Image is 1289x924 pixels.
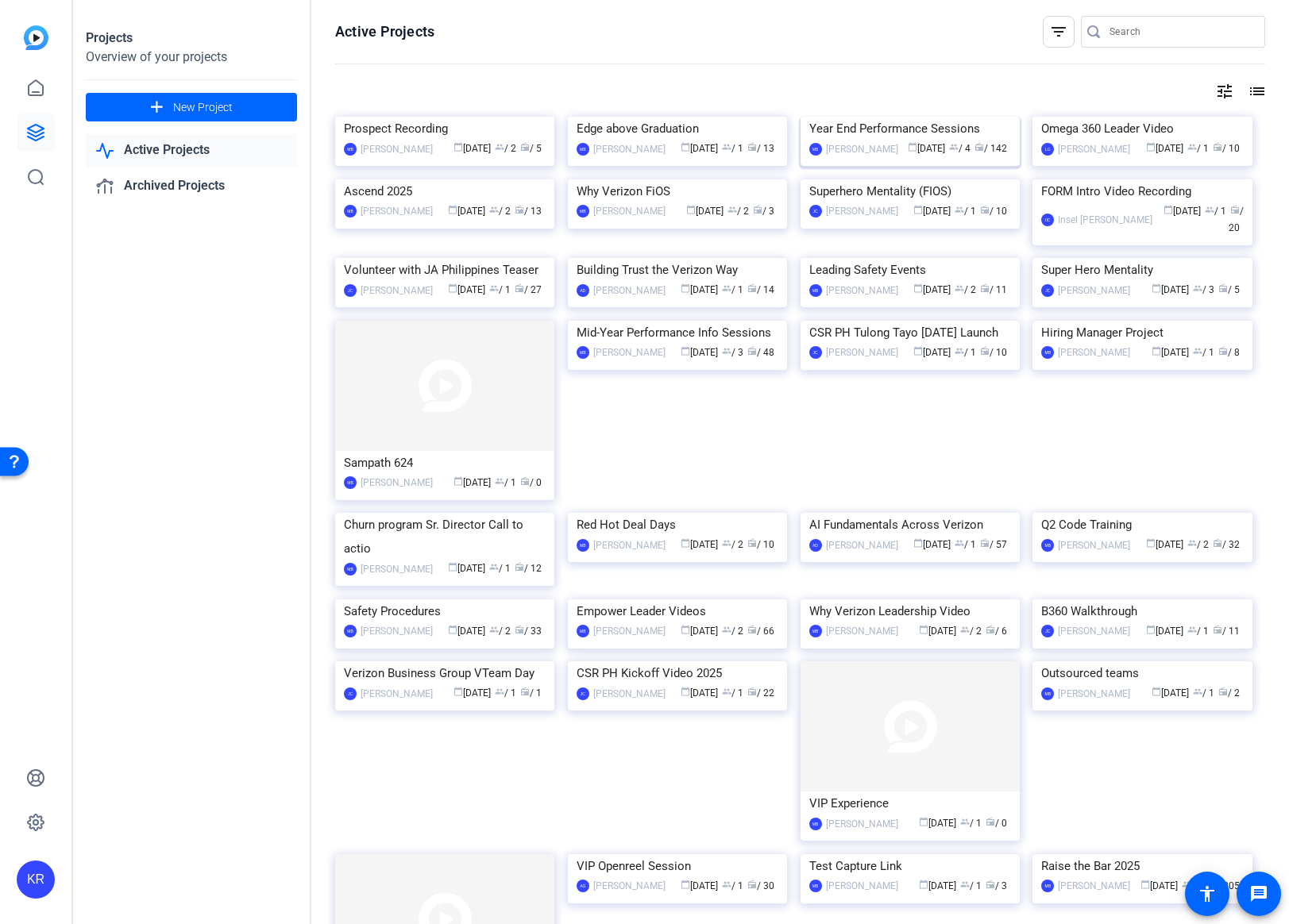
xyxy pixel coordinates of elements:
div: [PERSON_NAME] [361,623,433,639]
span: group [1187,142,1197,152]
span: / 20 [1229,206,1244,233]
div: Why Verizon Leadership Video [809,599,1011,623]
div: Empower Leader Videos [577,599,778,623]
div: [PERSON_NAME] [826,816,898,832]
div: [PERSON_NAME] [1058,283,1130,298]
span: / 1 [722,284,743,295]
div: CSR PH Kickoff Video 2025 [577,661,778,685]
span: group [495,142,504,152]
div: Superhero Mentality (FIOS) [809,179,1011,203]
h1: Active Projects [335,22,434,41]
div: Ascend 2025 [344,179,546,203]
div: VIP Openreel Session [577,854,778,878]
span: radio [1218,283,1228,293]
div: [PERSON_NAME] [593,345,666,360]
span: / 5 [520,143,542,154]
mat-icon: list [1246,82,1265,101]
span: group [1187,538,1197,548]
span: / 13 [515,206,542,217]
span: / 13 [747,143,774,154]
span: [DATE] [908,143,945,154]
span: [DATE] [919,818,956,829]
span: calendar_today [919,880,928,889]
span: / 2 [489,206,511,217]
span: calendar_today [1152,283,1161,293]
span: / 27 [515,284,542,295]
span: group [1205,205,1214,214]
div: MB [577,143,589,156]
div: Q2 Code Training [1041,513,1243,537]
span: calendar_today [681,880,690,889]
div: [PERSON_NAME] [593,141,666,157]
div: CSR PH Tulong Tayo [DATE] Launch [809,321,1011,345]
mat-icon: filter_list [1049,22,1068,41]
span: New Project [173,99,233,116]
span: [DATE] [919,626,956,637]
span: / 1 [955,539,976,550]
span: calendar_today [453,687,463,696]
div: VIP Experience [809,791,1011,815]
div: Insel [PERSON_NAME] [1058,212,1152,228]
span: / 14 [747,284,774,295]
div: AD [809,539,822,552]
span: / 2 [495,143,516,154]
span: radio [986,817,995,826]
span: [DATE] [913,539,951,550]
div: JC [344,687,357,700]
div: Hiring Manager Project [1041,321,1243,345]
div: B360 Walkthrough [1041,599,1243,623]
div: [PERSON_NAME] [1058,878,1130,894]
span: calendar_today [913,283,923,293]
span: [DATE] [681,880,718,891]
div: Outsourced teams [1041,661,1243,685]
span: / 1 [1205,206,1226,217]
span: [DATE] [686,206,724,217]
span: [DATE] [913,206,951,217]
div: JC [809,205,822,218]
span: / 10 [747,539,774,550]
div: MB [577,539,589,552]
span: radio [1213,142,1222,152]
span: / 0 [520,477,542,488]
span: group [955,538,964,548]
span: calendar_today [1164,205,1173,214]
span: calendar_today [919,625,928,634]
span: / 2 [489,626,511,637]
span: calendar_today [681,283,690,293]
div: MB [577,625,589,637]
div: KR [17,860,55,899]
span: [DATE] [1152,687,1189,699]
div: Test Capture Link [809,854,1011,878]
span: radio [515,283,524,293]
div: Leading Safety Events [809,258,1011,282]
div: MB [1041,687,1054,700]
span: group [722,283,731,293]
div: Red Hot Deal Days [577,513,778,537]
div: [PERSON_NAME] [826,878,898,894]
span: / 1 [722,143,743,154]
span: / 5 [1182,880,1203,891]
span: / 10 [980,347,1007,358]
span: / 10 [1213,143,1240,154]
div: Safety Procedures [344,599,546,623]
div: MB [809,625,822,637]
div: MB [344,625,357,637]
div: MB [809,818,822,830]
span: radio [1218,687,1228,696]
span: calendar_today [453,476,463,486]
span: group [489,625,499,634]
mat-icon: tune [1215,82,1234,101]
span: / 8 [1218,347,1240,358]
span: group [960,880,970,889]
span: / 3 [753,206,774,217]
span: radio [747,283,757,293]
div: [PERSON_NAME] [826,537,898,553]
span: / 6 [986,626,1007,637]
span: [DATE] [453,477,491,488]
span: radio [520,687,530,696]
div: [PERSON_NAME] [826,141,898,157]
span: group [1182,880,1191,889]
div: [PERSON_NAME] [361,561,433,577]
div: MB [344,143,357,156]
div: JC [809,346,822,359]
